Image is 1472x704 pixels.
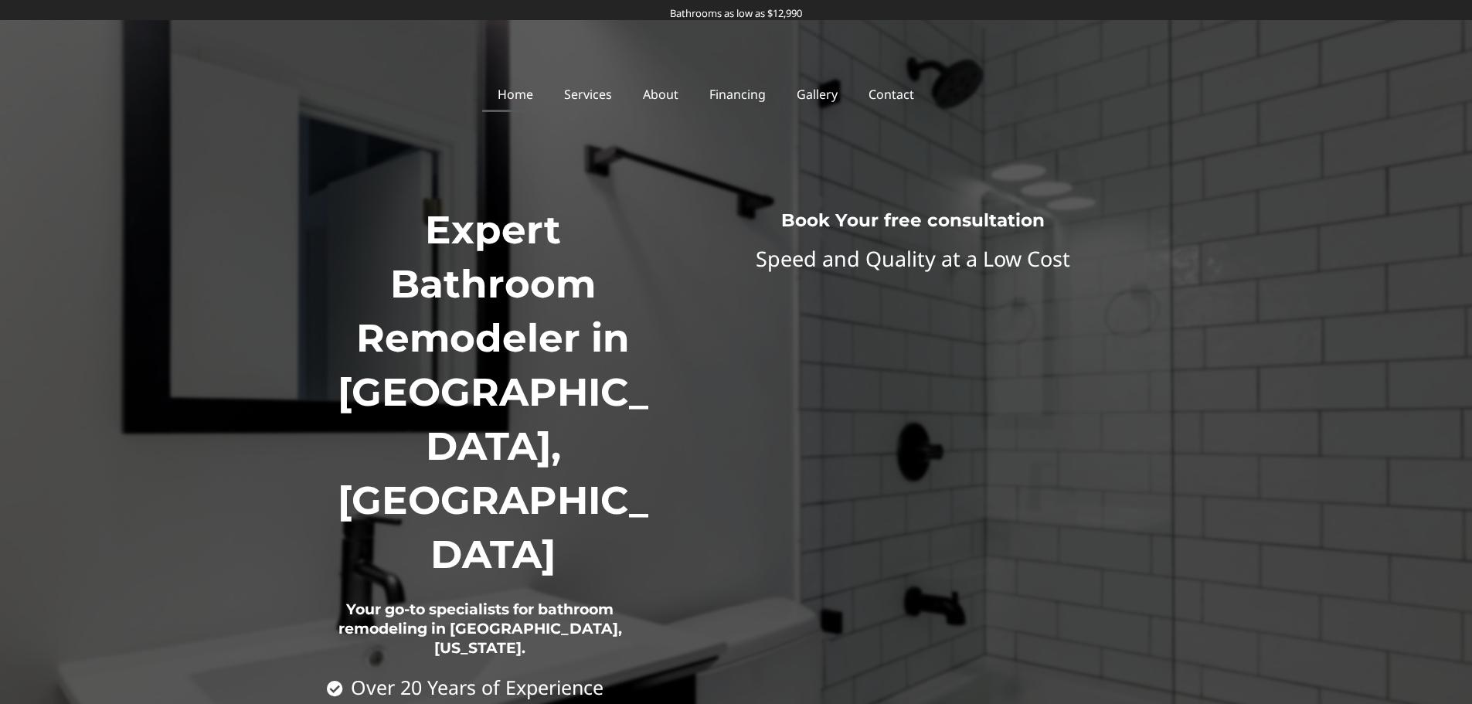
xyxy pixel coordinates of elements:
[347,677,603,698] span: Over 20 Years of Experience
[482,77,549,112] a: Home
[694,77,781,112] a: Financing
[627,77,694,112] a: About
[853,77,930,112] a: Contact
[327,582,634,678] h2: Your go-to specialists for bathroom remodeling in [GEOGRAPHIC_DATA], [US_STATE].
[781,77,853,112] a: Gallery
[680,209,1145,233] h3: Book Your free consultation
[658,217,1167,333] iframe: Website Form
[327,203,661,582] h1: Expert Bathroom Remodeler in [GEOGRAPHIC_DATA], [GEOGRAPHIC_DATA]
[756,244,1070,273] span: Speed and Quality at a Low Cost
[549,77,627,112] a: Services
